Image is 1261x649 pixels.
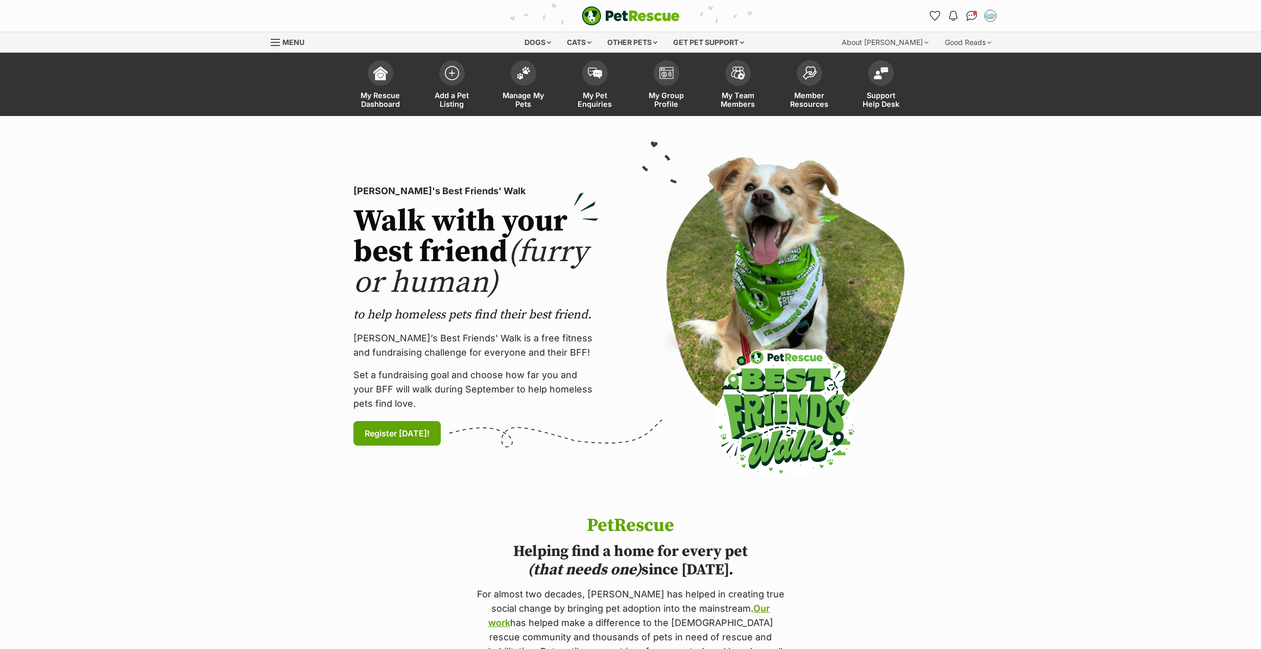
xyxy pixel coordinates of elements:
[365,427,430,439] span: Register [DATE]!
[582,6,680,26] a: PetRescue
[631,55,702,116] a: My Group Profile
[835,32,936,53] div: About [PERSON_NAME]
[416,55,488,116] a: Add a Pet Listing
[945,8,962,24] button: Notifications
[582,6,680,26] img: logo-e224e6f780fb5917bec1dbf3a21bbac754714ae5b6737aabdf751b685950b380.svg
[774,55,845,116] a: Member Resources
[353,331,599,360] p: [PERSON_NAME]’s Best Friends' Walk is a free fitness and fundraising challenge for everyone and t...
[666,32,751,53] div: Get pet support
[874,67,888,79] img: help-desk-icon-fdf02630f3aa405de69fd3d07c3f3aa587a6932b1a1747fa1d2bba05be0121f9.svg
[802,66,817,80] img: member-resources-icon-8e73f808a243e03378d46382f2149f9095a855e16c252ad45f914b54edf8863c.svg
[982,8,998,24] button: My account
[927,8,998,24] ul: Account quick links
[964,8,980,24] a: Conversations
[473,542,788,579] h2: Helping find a home for every pet since [DATE].
[927,8,943,24] a: Favourites
[858,91,904,108] span: Support Help Desk
[528,560,641,580] i: (that needs one)
[787,91,832,108] span: Member Resources
[572,91,618,108] span: My Pet Enquiries
[353,184,599,198] p: [PERSON_NAME]'s Best Friends' Walk
[345,55,416,116] a: My Rescue Dashboard
[517,32,558,53] div: Dogs
[588,67,602,79] img: pet-enquiries-icon-7e3ad2cf08bfb03b45e93fb7055b45f3efa6380592205ae92323e6603595dc1f.svg
[358,91,403,108] span: My Rescue Dashboard
[985,11,995,21] img: Bec profile pic
[353,307,599,323] p: to help homeless pets find their best friend.
[702,55,774,116] a: My Team Members
[445,66,459,80] img: add-pet-listing-icon-0afa8454b4691262ce3f59096e99ab1cd57d4a30225e0717b998d2c9b9846f56.svg
[600,32,664,53] div: Other pets
[516,66,531,80] img: manage-my-pets-icon-02211641906a0b7f246fdf0571729dbe1e7629f14944591b6c1af311fb30b64b.svg
[966,11,977,21] img: chat-41dd97257d64d25036548639549fe6c8038ab92f7586957e7f3b1b290dea8141.svg
[282,38,304,47] span: Menu
[353,421,441,446] a: Register [DATE]!
[845,55,917,116] a: Support Help Desk
[644,91,689,108] span: My Group Profile
[938,32,998,53] div: Good Reads
[473,516,788,536] h1: PetRescue
[429,91,475,108] span: Add a Pet Listing
[731,66,745,80] img: team-members-icon-5396bd8760b3fe7c0b43da4ab00e1e3bb1a5d9ba89233759b79545d2d3fc5d0d.svg
[373,66,388,80] img: dashboard-icon-eb2f2d2d3e046f16d808141f083e7271f6b2e854fb5c12c21221c1fb7104beca.svg
[715,91,761,108] span: My Team Members
[271,32,312,51] a: Menu
[488,55,559,116] a: Manage My Pets
[353,206,599,298] h2: Walk with your best friend
[353,368,599,411] p: Set a fundraising goal and choose how far you and your BFF will walk during September to help hom...
[353,233,588,302] span: (furry or human)
[949,11,957,21] img: notifications-46538b983faf8c2785f20acdc204bb7945ddae34d4c08c2a6579f10ce5e182be.svg
[559,55,631,116] a: My Pet Enquiries
[560,32,599,53] div: Cats
[659,67,674,79] img: group-profile-icon-3fa3cf56718a62981997c0bc7e787c4b2cf8bcc04b72c1350f741eb67cf2f40e.svg
[501,91,546,108] span: Manage My Pets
